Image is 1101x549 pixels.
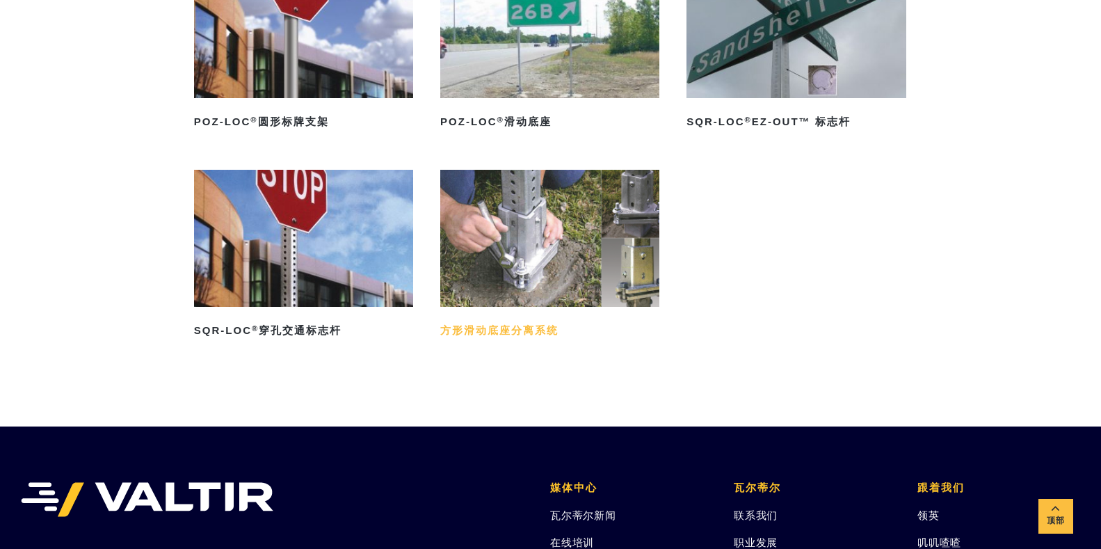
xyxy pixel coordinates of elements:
[440,324,558,336] font: 方形滑动底座分离系统
[21,482,273,517] img: 瓦尔蒂尔
[194,324,252,336] font: SQR-LOC
[734,509,778,521] a: 联系我们
[550,509,616,521] a: 瓦尔蒂尔新闻
[252,324,259,333] font: ®
[744,116,751,124] font: ®
[497,116,504,124] font: ®
[686,116,744,127] font: SQR-LOC
[550,482,597,493] font: 媒体中心
[250,116,257,124] font: ®
[440,170,659,342] a: 方形滑动底座分离系统
[259,324,341,336] font: 穿孔交通标志杆
[917,482,965,493] font: 跟着我们
[440,116,497,127] font: POZ-LOC
[1038,499,1073,534] a: 顶部
[1047,516,1065,525] font: 顶部
[734,536,778,548] a: 职业发展
[258,116,329,127] font: 圆形标牌支架
[734,482,781,493] font: 瓦尔蒂尔
[752,116,851,127] font: EZ-Out™ 标志杆
[917,536,961,548] a: 叽叽喳喳
[504,116,552,127] font: 滑动底座
[550,536,594,548] a: 在线培训
[194,170,413,342] a: SQR-LOC®穿孔交通标志杆
[194,116,251,127] font: POZ-LOC
[917,509,940,521] a: 领英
